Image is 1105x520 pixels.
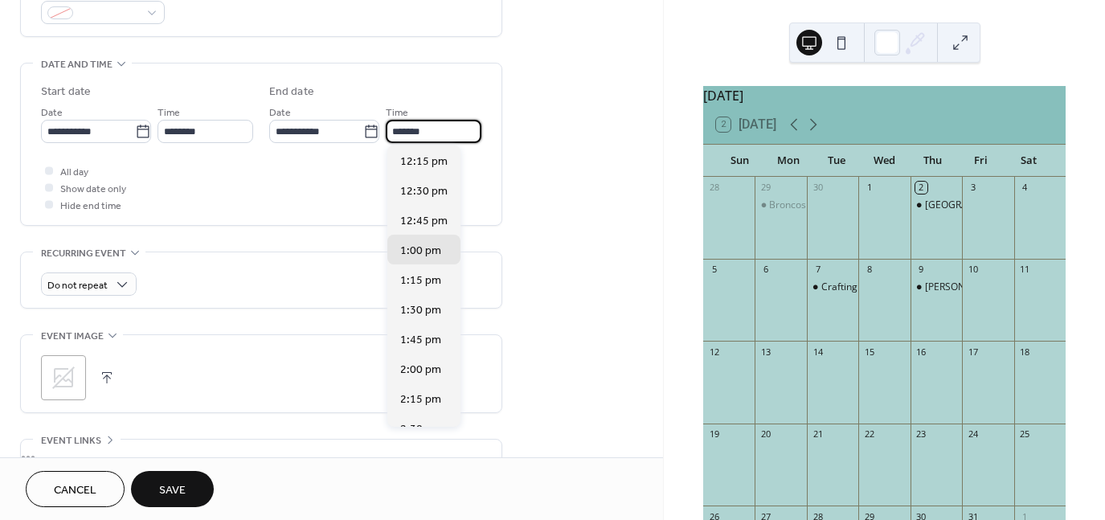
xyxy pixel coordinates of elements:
[812,182,824,194] div: 30
[967,346,979,358] div: 17
[863,264,875,276] div: 8
[41,245,126,262] span: Recurring event
[812,264,824,276] div: 7
[764,145,812,177] div: Mon
[769,199,827,212] div: Broncos Nite
[956,145,1005,177] div: Fri
[400,301,441,318] span: 1:30 pm
[1019,182,1031,194] div: 4
[400,242,441,259] span: 1:00 pm
[159,482,186,499] span: Save
[915,264,927,276] div: 9
[400,153,448,170] span: 12:15 pm
[54,482,96,499] span: Cancel
[400,331,441,348] span: 1:45 pm
[861,145,909,177] div: Wed
[967,428,979,440] div: 24
[708,264,720,276] div: 5
[400,182,448,199] span: 12:30 pm
[60,181,126,198] span: Show date only
[41,104,63,121] span: Date
[967,182,979,194] div: 3
[812,428,824,440] div: 21
[863,182,875,194] div: 1
[915,428,927,440] div: 23
[759,346,771,358] div: 13
[911,280,962,294] div: Sandra Grogan
[21,440,501,473] div: •••
[269,84,314,100] div: End date
[386,104,408,121] span: Time
[908,145,956,177] div: Thu
[915,182,927,194] div: 2
[41,432,101,449] span: Event links
[863,346,875,358] div: 15
[812,346,824,358] div: 14
[26,471,125,507] button: Cancel
[47,276,108,295] span: Do not repeat
[1019,346,1031,358] div: 18
[925,280,1001,294] div: [PERSON_NAME]
[1005,145,1053,177] div: Sat
[911,199,962,212] div: Summit Valley Horse Center meeting
[1019,264,1031,276] div: 11
[967,264,979,276] div: 10
[41,328,104,345] span: Event image
[158,104,180,121] span: Time
[863,428,875,440] div: 22
[708,346,720,358] div: 12
[821,280,956,294] div: Crafting with [PERSON_NAME]
[41,355,86,400] div: ;
[915,346,927,358] div: 16
[807,280,858,294] div: Crafting with Polly
[400,212,448,229] span: 12:45 pm
[400,361,441,378] span: 2:00 pm
[269,104,291,121] span: Date
[400,420,441,437] span: 2:30 pm
[60,164,88,181] span: All day
[759,182,771,194] div: 29
[716,145,764,177] div: Sun
[400,272,441,289] span: 1:15 pm
[60,198,121,215] span: Hide end time
[1019,428,1031,440] div: 25
[41,84,91,100] div: Start date
[759,428,771,440] div: 20
[708,182,720,194] div: 28
[925,199,1062,212] div: [GEOGRAPHIC_DATA] meeting
[131,471,214,507] button: Save
[400,391,441,407] span: 2:15 pm
[759,264,771,276] div: 6
[708,428,720,440] div: 19
[41,56,113,73] span: Date and time
[703,86,1066,105] div: [DATE]
[755,199,806,212] div: Broncos Nite
[812,145,861,177] div: Tue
